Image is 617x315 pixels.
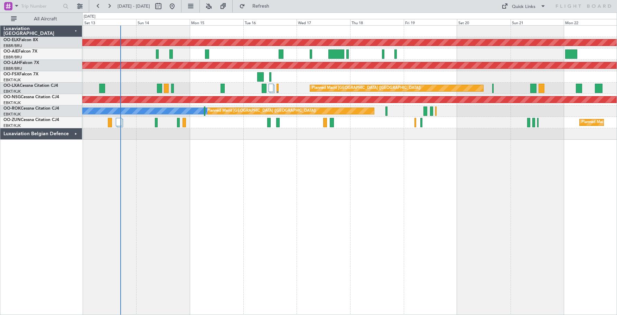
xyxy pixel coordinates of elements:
span: OO-ROK [3,106,21,111]
a: OO-NSGCessna Citation CJ4 [3,95,59,99]
a: EBKT/KJK [3,77,21,83]
a: EBBR/BRU [3,55,22,60]
span: OO-AIE [3,49,18,54]
a: EBBR/BRU [3,43,22,48]
div: Tue 16 [243,19,297,25]
input: Trip Number [21,1,61,11]
a: OO-ZUNCessna Citation CJ4 [3,118,59,122]
div: Mon 15 [190,19,243,25]
button: Refresh [236,1,278,12]
a: EBKT/KJK [3,112,21,117]
span: All Aircraft [18,17,73,21]
a: OO-ELKFalcon 8X [3,38,38,42]
div: Fri 19 [404,19,457,25]
span: OO-ELK [3,38,19,42]
span: OO-FSX [3,72,19,76]
button: Quick Links [498,1,549,12]
div: Wed 17 [297,19,350,25]
button: All Aircraft [8,13,75,25]
div: Thu 18 [350,19,404,25]
div: Quick Links [512,3,535,10]
div: Sun 21 [511,19,564,25]
span: OO-LAH [3,61,20,65]
a: OO-LAHFalcon 7X [3,61,39,65]
a: OO-ROKCessna Citation CJ4 [3,106,59,111]
a: EBKT/KJK [3,123,21,128]
span: OO-LXA [3,84,20,88]
span: [DATE] - [DATE] [118,3,150,9]
div: Planned Maint [GEOGRAPHIC_DATA] ([GEOGRAPHIC_DATA]) [207,106,316,116]
div: Planned Maint [GEOGRAPHIC_DATA] ([GEOGRAPHIC_DATA]) [312,83,421,93]
span: OO-NSG [3,95,21,99]
a: EBKT/KJK [3,100,21,105]
div: Sat 13 [83,19,137,25]
div: Sun 14 [136,19,190,25]
div: [DATE] [84,14,95,20]
a: OO-LXACessna Citation CJ4 [3,84,58,88]
span: OO-ZUN [3,118,21,122]
span: Refresh [246,4,275,9]
a: OO-AIEFalcon 7X [3,49,37,54]
a: OO-FSXFalcon 7X [3,72,38,76]
a: EBBR/BRU [3,66,22,71]
div: Sat 20 [457,19,511,25]
a: EBKT/KJK [3,89,21,94]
